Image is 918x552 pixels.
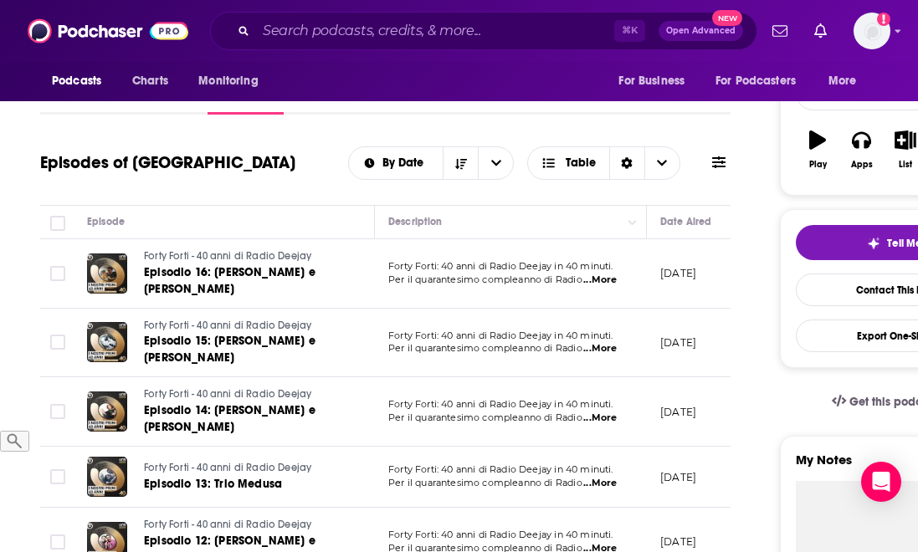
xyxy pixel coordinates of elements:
span: Forty Forti - 40 anni di Radio Deejay [144,319,311,331]
a: Forty Forti - 40 anni di Radio Deejay [144,319,345,334]
a: Show notifications dropdown [766,17,794,45]
button: open menu [187,65,280,97]
span: Per il quarantesimo compleanno di Radio [388,273,582,285]
div: Apps [851,160,873,170]
button: open menu [349,157,444,169]
span: ...More [583,273,617,287]
a: Forty Forti - 40 anni di Radio Deejay [144,518,345,533]
button: open menu [817,65,878,97]
span: ...More [583,342,617,355]
span: Toggle select row [50,534,65,549]
span: Toggle select row [50,266,65,281]
svg: Add a profile image [877,13,890,26]
span: Episodio 13: Trio Medusa [144,477,282,491]
img: Podchaser - Follow, Share and Rate Podcasts [28,15,188,47]
span: Forty Forti - 40 anni di Radio Deejay [144,388,311,400]
a: Forty Forti - 40 anni di Radio Deejay [144,387,345,402]
h2: Choose List sort [348,146,515,180]
span: Forty Forti - 40 anni di Radio Deejay [144,519,311,530]
button: Play [796,120,839,180]
a: Forty Forti - 40 anni di Radio Deejay [144,249,345,264]
span: Charts [132,69,168,93]
span: Forty Forti: 40 anni di Radio Deejay in 40 minuti. [388,330,613,341]
span: Open Advanced [666,27,736,35]
span: Forty Forti: 40 anni di Radio Deejay in 40 minuti. [388,529,613,540]
div: Search podcasts, credits, & more... [210,12,757,50]
span: Forty Forti - 40 anni di Radio Deejay [144,462,311,473]
button: Open AdvancedNew [659,21,743,41]
a: Episodio 14: [PERSON_NAME] e [PERSON_NAME] [144,402,345,436]
span: For Business [618,69,685,93]
span: Per il quarantesimo compleanno di Radio [388,342,582,354]
div: Sort Direction [609,147,644,179]
span: ...More [583,411,617,425]
button: open menu [40,65,123,97]
p: [DATE] [660,335,696,350]
span: ⌘ K [614,20,645,42]
a: Forty Forti - 40 anni di Radio Deejay [144,461,318,476]
span: Per il quarantesimo compleanno di Radio [388,411,582,423]
span: Forty Forti: 40 anni di Radio Deejay in 40 minuti. [388,398,613,410]
img: tell me why sparkle [867,237,880,250]
p: [DATE] [660,266,696,280]
span: Podcasts [52,69,101,93]
span: By Date [382,157,429,169]
a: Episodio 15: [PERSON_NAME] e [PERSON_NAME] [144,333,345,366]
span: Episodio 15: [PERSON_NAME] e [PERSON_NAME] [144,334,315,365]
span: Forty Forti - 40 anni di Radio Deejay [144,250,311,262]
div: Description [388,212,442,232]
img: User Profile [854,13,890,49]
button: Column Actions [623,212,643,233]
span: Table [566,157,596,169]
button: Choose View [527,146,680,180]
span: More [828,69,857,93]
span: ...More [583,477,617,490]
span: For Podcasters [715,69,796,93]
span: Toggle select row [50,335,65,350]
span: Episodio 14: [PERSON_NAME] e [PERSON_NAME] [144,403,315,434]
span: Per il quarantesimo compleanno di Radio [388,477,582,488]
span: Episodio 16: [PERSON_NAME] e [PERSON_NAME] [144,265,315,296]
span: Forty Forti: 40 anni di Radio Deejay in 40 minuti. [388,463,613,475]
span: Logged in as crgalla [854,13,890,49]
a: Show notifications dropdown [808,17,833,45]
input: Search podcasts, credits, & more... [256,18,614,44]
button: open menu [478,147,513,179]
button: Sort Direction [443,147,478,179]
button: open menu [705,65,820,97]
span: Toggle select row [50,469,65,484]
a: Charts [121,65,178,97]
p: [DATE] [660,534,696,549]
span: New [712,10,742,26]
div: Play [809,160,827,170]
span: Toggle select row [50,404,65,419]
button: Apps [839,120,883,180]
div: Open Intercom Messenger [861,462,901,502]
div: Episode [87,212,125,232]
span: Monitoring [198,69,258,93]
a: Episodio 16: [PERSON_NAME] e [PERSON_NAME] [144,264,345,298]
p: [DATE] [660,405,696,419]
a: Episodio 13: Trio Medusa [144,476,318,493]
p: [DATE] [660,470,696,484]
button: open menu [607,65,705,97]
span: Forty Forti: 40 anni di Radio Deejay in 40 minuti. [388,260,613,272]
div: Date Aired [660,212,711,232]
button: Show profile menu [854,13,890,49]
h1: Episodes of [GEOGRAPHIC_DATA] [40,152,295,173]
div: List [899,160,912,170]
